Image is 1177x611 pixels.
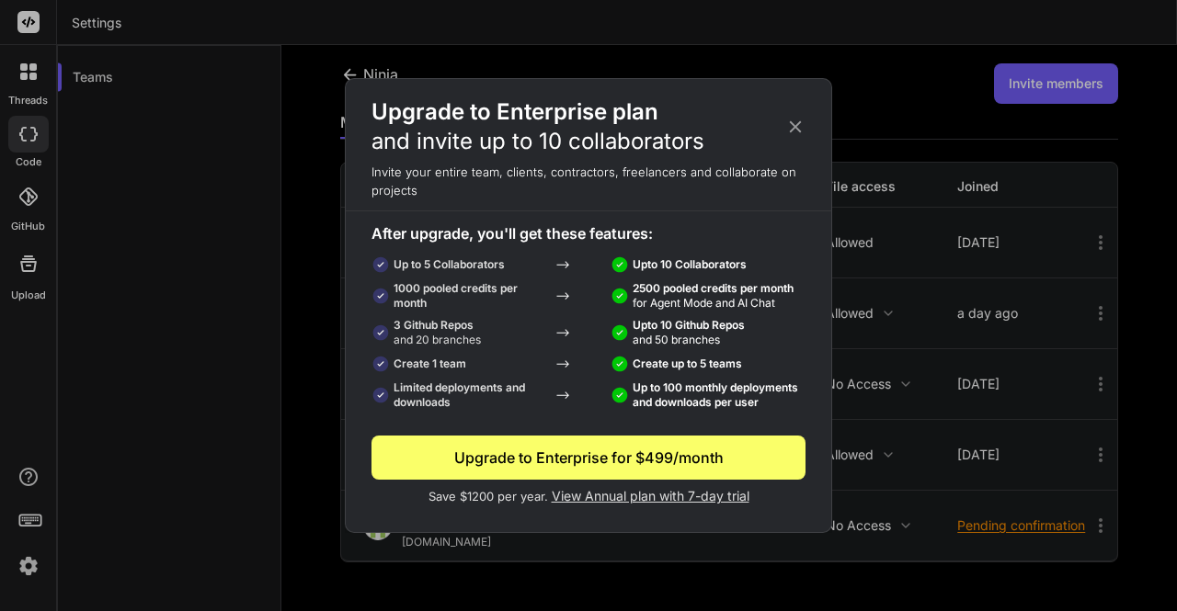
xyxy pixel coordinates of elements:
p: Upto 10 Github Repos [633,318,745,347]
div: Upgrade to Enterprise for $499/month [371,447,806,469]
p: Up to 5 Collaborators [394,257,505,272]
span: View Annual plan with 7-day trial [552,488,749,504]
p: Create up to 5 teams [633,356,742,371]
h2: Upgrade to Enterprise plan [371,97,704,156]
p: After upgrade, you'll get these features: [371,222,806,244]
p: 3 Github Repos [394,318,481,347]
p: Invite your entire team, clients, contractors, freelancers and collaborate on projects [346,164,831,199]
p: Create 1 team [394,356,466,371]
p: 1000 pooled credits per month [394,281,545,311]
span: and invite up to 10 collaborators [371,128,704,154]
p: Up to 100 monthly deployments and downloads per user [633,380,806,410]
p: Upto 10 Collaborators [633,257,747,272]
p: 2500 pooled credits per month [633,281,794,311]
span: and 50 branches [633,333,720,346]
p: Save $1200 per year. [371,487,806,506]
button: Upgrade to Enterprise for $499/month [371,436,806,480]
p: Limited deployments and downloads [394,380,545,410]
span: and 20 branches [394,333,481,346]
span: for Agent Mode and AI Chat [633,296,775,310]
